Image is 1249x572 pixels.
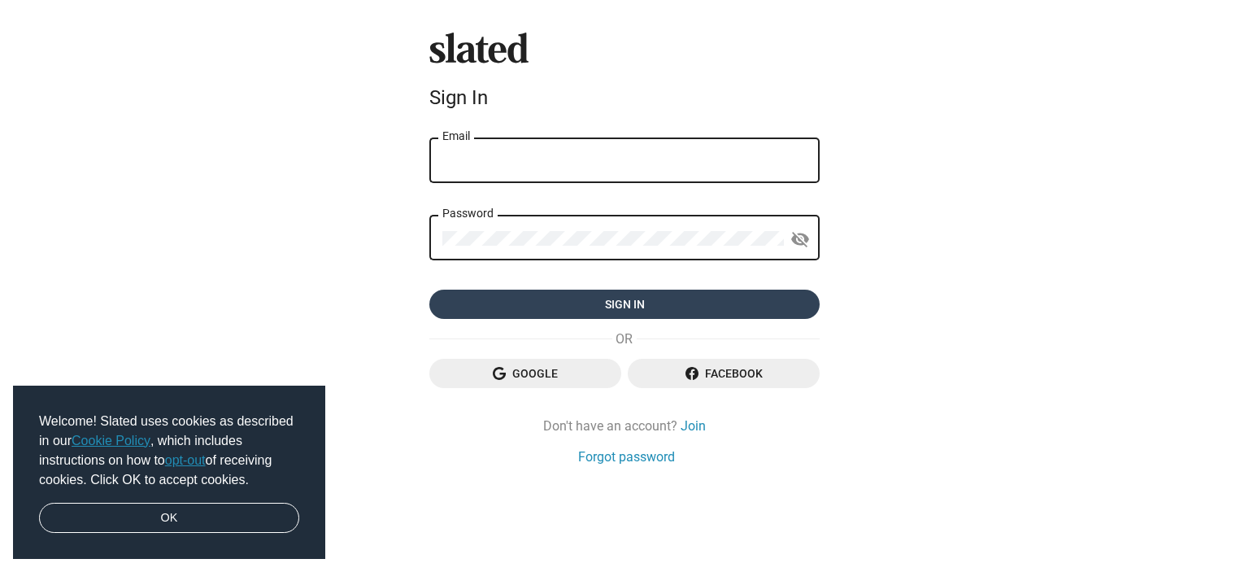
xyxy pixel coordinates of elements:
span: Google [442,359,608,388]
a: dismiss cookie message [39,503,299,534]
mat-icon: visibility_off [790,227,810,252]
a: Join [681,417,706,434]
button: Sign in [429,290,820,319]
a: opt-out [165,453,206,467]
a: Forgot password [578,448,675,465]
div: Sign In [429,86,820,109]
button: Show password [784,223,816,255]
button: Facebook [628,359,820,388]
div: Don't have an account? [429,417,820,434]
span: Welcome! Slated uses cookies as described in our , which includes instructions on how to of recei... [39,412,299,490]
a: Cookie Policy [72,434,150,448]
button: Google [429,359,621,388]
span: Facebook [641,359,807,388]
span: Sign in [442,290,807,319]
div: cookieconsent [13,386,325,560]
sl-branding: Sign In [429,33,820,116]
